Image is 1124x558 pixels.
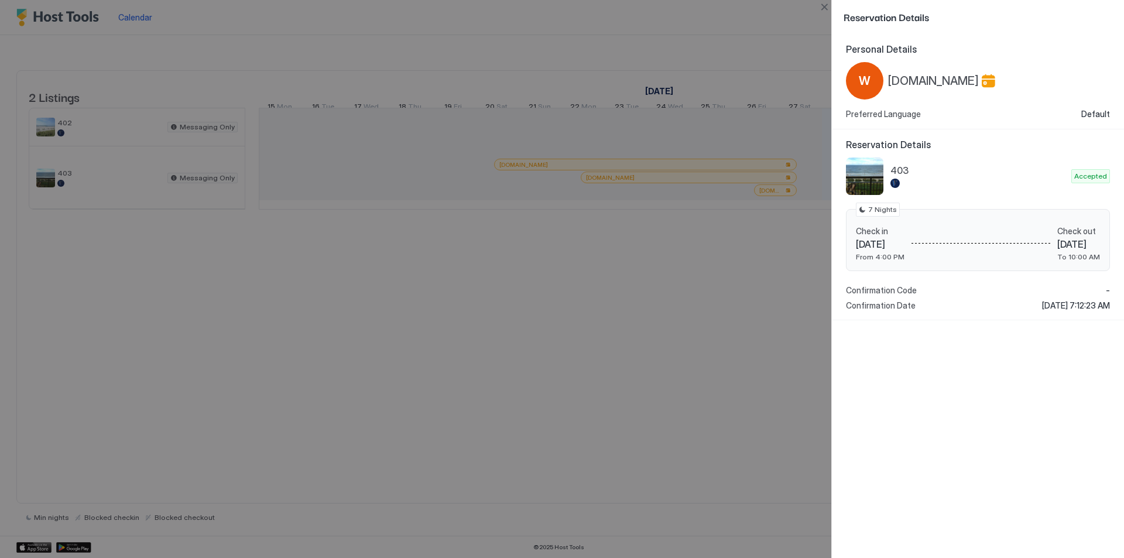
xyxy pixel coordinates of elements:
span: To 10:00 AM [1057,252,1100,261]
span: Check in [856,226,904,237]
span: W [859,72,871,90]
span: [DOMAIN_NAME] [888,74,979,88]
span: [DATE] [856,238,904,250]
span: [DATE] 7:12:23 AM [1042,300,1110,311]
span: [DATE] [1057,238,1100,250]
span: Personal Details [846,43,1110,55]
span: Confirmation Code [846,285,917,296]
span: Reservation Details [846,139,1110,150]
span: 403 [890,165,1067,176]
span: Reservation Details [844,9,1110,24]
span: From 4:00 PM [856,252,904,261]
div: listing image [846,158,883,195]
span: Check out [1057,226,1100,237]
span: Confirmation Date [846,300,916,311]
span: Preferred Language [846,109,921,119]
span: Default [1081,109,1110,119]
span: Accepted [1074,171,1107,182]
span: 7 Nights [868,204,897,215]
span: - [1106,285,1110,296]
